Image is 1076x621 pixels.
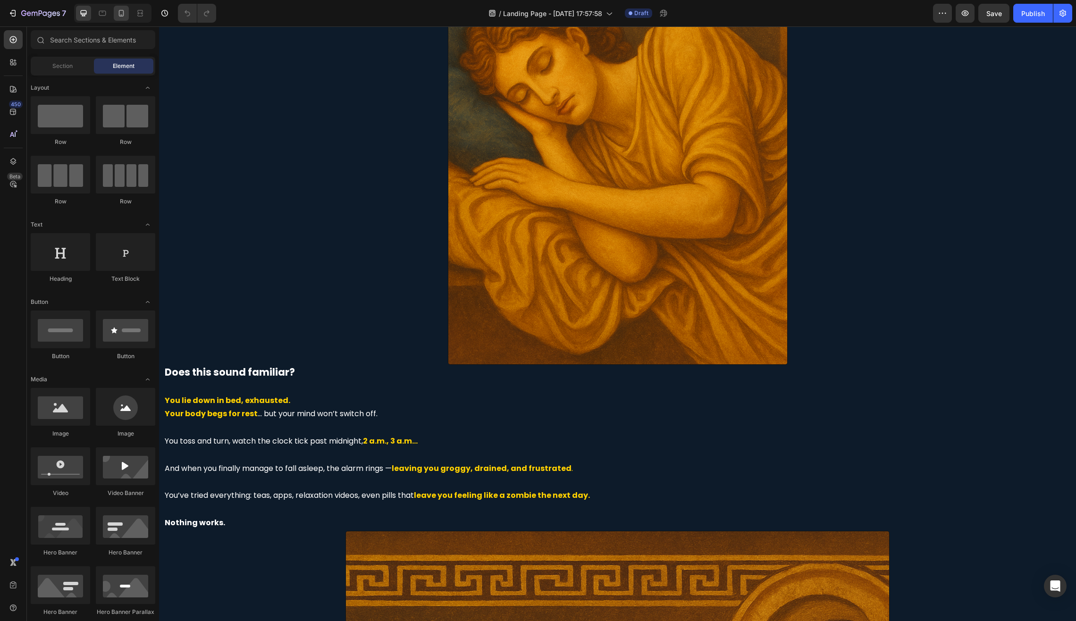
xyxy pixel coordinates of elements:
p: … but your mind won’t switch off. [6,381,911,394]
p: And when you finally manage to fall asleep, the alarm rings — [6,436,911,449]
button: Save [978,4,1009,23]
span: Media [31,375,47,384]
span: Toggle open [140,294,155,310]
div: Beta [7,173,23,180]
div: Heading [31,275,90,283]
span: Element [113,62,134,70]
div: 450 [9,101,23,108]
span: Section [52,62,73,70]
div: Text Block [96,275,155,283]
button: 7 [4,4,70,23]
div: Row [96,138,155,146]
div: Row [96,197,155,206]
span: Layout [31,84,49,92]
span: Button [31,298,48,306]
span: Text [31,220,42,229]
div: Image [31,429,90,438]
div: Hero Banner Parallax [96,608,155,616]
div: Hero Banner [96,548,155,557]
p: You’ve tried everything: teas, apps, relaxation videos, even pills that [6,462,911,476]
strong: 2 a.m., 3 a.m… [204,409,259,420]
span: Toggle open [140,372,155,387]
p: 7 [62,8,66,19]
div: Image [96,429,155,438]
div: Open Intercom Messenger [1044,575,1067,597]
button: Publish [1013,4,1053,23]
strong: Your body begs for rest [6,382,99,393]
strong: Does this sound familiar? [6,339,136,352]
div: Button [31,352,90,361]
span: / [499,8,501,18]
span: Save [986,9,1002,17]
strong: You lie down in bed, exhausted. [6,369,131,379]
div: Publish [1021,8,1045,18]
div: Row [31,138,90,146]
input: Search Sections & Elements [31,30,155,49]
span: Landing Page - [DATE] 17:57:58 [503,8,602,18]
span: Toggle open [140,217,155,232]
div: Hero Banner [31,608,90,616]
iframe: Design area [159,26,1076,621]
div: Video [31,489,90,497]
span: Toggle open [140,80,155,95]
span: Draft [634,9,648,17]
strong: Nothing works. [6,491,66,502]
span: . [233,436,414,447]
p: You toss and turn, watch the clock tick past midnight, [6,408,911,422]
strong: leaving you groggy, drained, and frustrated [233,436,412,447]
div: Undo/Redo [178,4,216,23]
div: Row [31,197,90,206]
strong: leave you feeling like a zombie the next day. [255,463,431,474]
div: Button [96,352,155,361]
div: Hero Banner [31,548,90,557]
div: Video Banner [96,489,155,497]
